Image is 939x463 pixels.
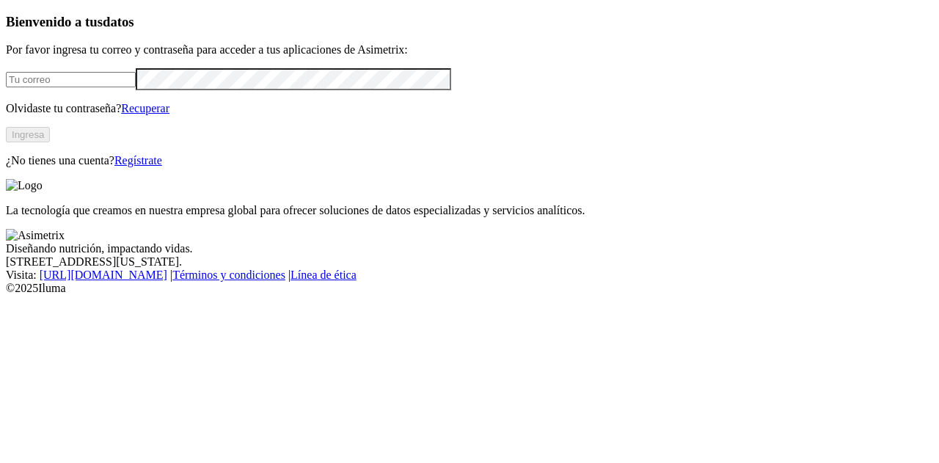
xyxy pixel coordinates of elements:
a: Términos y condiciones [172,269,285,281]
p: Por favor ingresa tu correo y contraseña para acceder a tus aplicaciones de Asimetrix: [6,43,933,56]
div: Visita : | | [6,269,933,282]
p: Olvidaste tu contraseña? [6,102,933,115]
div: [STREET_ADDRESS][US_STATE]. [6,255,933,269]
a: Regístrate [114,154,162,167]
img: Asimetrix [6,229,65,242]
div: Diseñando nutrición, impactando vidas. [6,242,933,255]
a: [URL][DOMAIN_NAME] [40,269,167,281]
button: Ingresa [6,127,50,142]
a: Línea de ética [291,269,357,281]
img: Logo [6,179,43,192]
h3: Bienvenido a tus [6,14,933,30]
a: Recuperar [121,102,169,114]
p: ¿No tienes una cuenta? [6,154,933,167]
input: Tu correo [6,72,136,87]
div: © 2025 Iluma [6,282,933,295]
p: La tecnología que creamos en nuestra empresa global para ofrecer soluciones de datos especializad... [6,204,933,217]
span: datos [103,14,134,29]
